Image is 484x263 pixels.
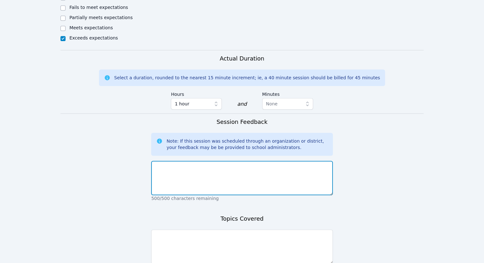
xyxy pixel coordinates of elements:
[69,35,118,40] label: Exceeds expectations
[237,100,247,108] div: and
[69,15,133,20] label: Partially meets expectations
[216,117,267,126] h3: Session Feedback
[114,75,380,81] div: Select a duration, rounded to the nearest 15 minute increment; ie, a 40 minute session should be ...
[166,138,327,151] div: Note: If this session was scheduled through an organization or district, your feedback may be be ...
[262,89,313,98] label: Minutes
[175,100,189,108] span: 1 hour
[262,98,313,110] button: None
[151,195,333,202] p: 500/500 characters remaining
[220,54,264,63] h3: Actual Duration
[69,25,113,30] label: Meets expectations
[171,98,222,110] button: 1 hour
[266,101,278,106] span: None
[69,5,128,10] label: Fails to meet expectations
[171,89,222,98] label: Hours
[221,214,263,223] h3: Topics Covered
